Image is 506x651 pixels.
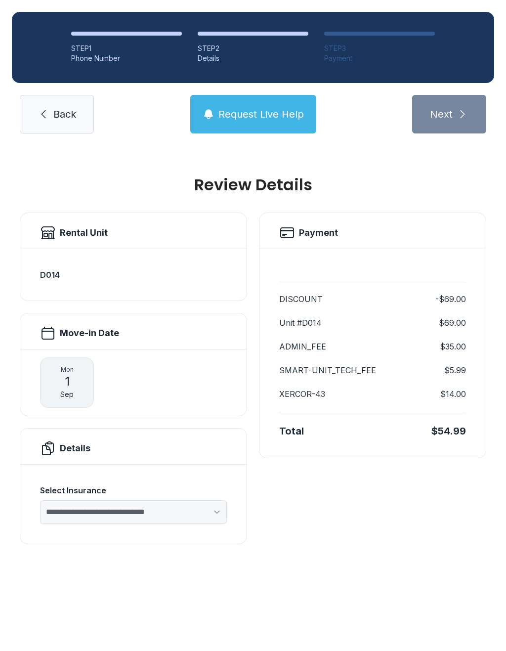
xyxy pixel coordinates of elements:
[218,107,304,121] span: Request Live Help
[324,43,435,53] div: STEP 3
[439,317,466,329] dd: $69.00
[40,500,227,524] select: Select Insurance
[198,53,308,63] div: Details
[20,177,486,193] h1: Review Details
[198,43,308,53] div: STEP 2
[61,366,74,374] span: Mon
[71,53,182,63] div: Phone Number
[435,293,466,305] dd: -$69.00
[279,364,376,376] dt: SMART-UNIT_TECH_FEE
[324,53,435,63] div: Payment
[60,226,108,240] h2: Rental Unit
[279,424,304,438] div: Total
[60,390,74,399] span: Sep
[444,364,466,376] dd: $5.99
[40,269,227,281] h3: D014
[279,317,322,329] dt: Unit #D014
[430,107,453,121] span: Next
[279,293,323,305] dt: DISCOUNT
[60,326,119,340] h2: Move-in Date
[53,107,76,121] span: Back
[299,226,338,240] h2: Payment
[440,341,466,352] dd: $35.00
[440,388,466,400] dd: $14.00
[431,424,466,438] div: $54.99
[60,441,90,455] h2: Details
[279,341,326,352] dt: ADMIN_FEE
[71,43,182,53] div: STEP 1
[65,374,70,390] span: 1
[279,388,325,400] dt: XERCOR-43
[40,484,227,496] div: Select Insurance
